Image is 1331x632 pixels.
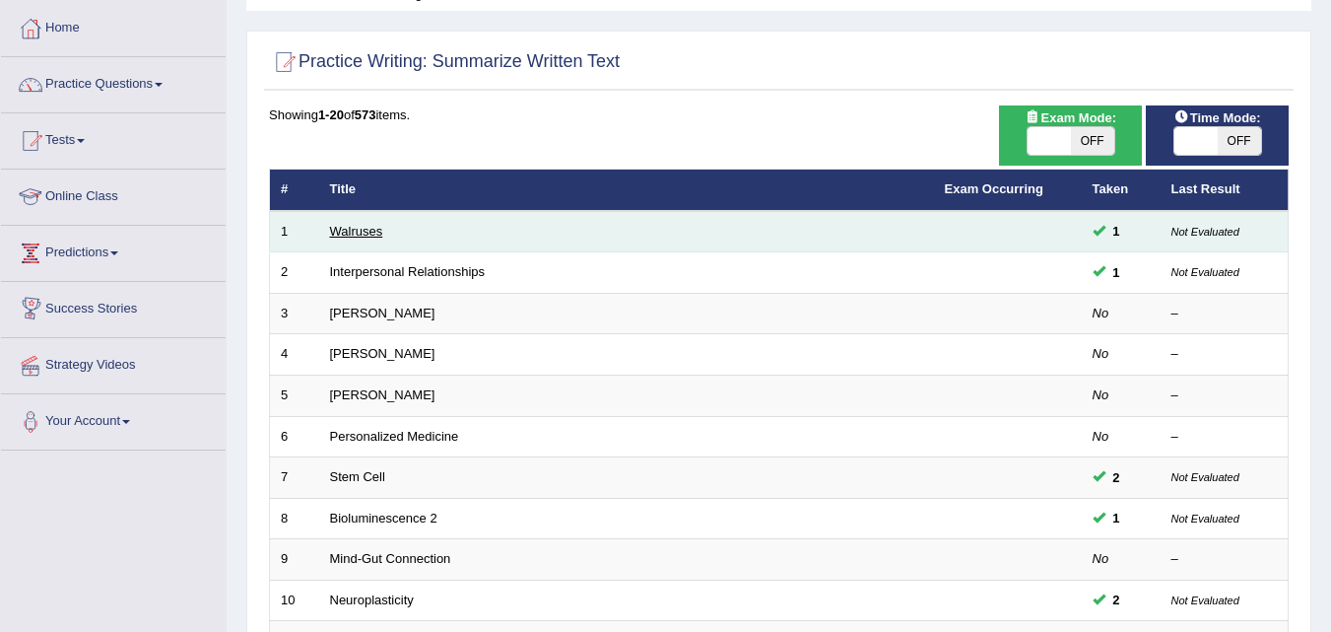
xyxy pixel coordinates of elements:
[1071,127,1114,155] span: OFF
[1,170,226,219] a: Online Class
[319,170,934,211] th: Title
[1171,595,1239,606] small: Not Evaluated
[1,394,226,444] a: Your Account
[1105,590,1128,610] span: You can still take this question
[1171,226,1239,238] small: Not Evaluated
[330,429,459,444] a: Personalized Medicine
[1171,345,1278,364] div: –
[270,334,319,376] td: 4
[1,282,226,331] a: Success Stories
[330,469,385,484] a: Stem Cell
[945,181,1043,196] a: Exam Occurring
[1171,386,1278,405] div: –
[330,224,383,239] a: Walruses
[1171,471,1239,483] small: Not Evaluated
[1,1,226,50] a: Home
[1218,127,1261,155] span: OFF
[330,593,414,607] a: Neuroplasticity
[355,107,376,122] b: 573
[1171,266,1239,278] small: Not Evaluated
[1,113,226,163] a: Tests
[1171,305,1278,323] div: –
[270,211,319,252] td: 1
[1171,550,1278,569] div: –
[1,226,226,275] a: Predictions
[1105,467,1128,488] span: You can still take this question
[330,511,437,526] a: Bioluminescence 2
[270,457,319,499] td: 7
[999,105,1142,166] div: Show exams occurring in exams
[1093,551,1109,566] em: No
[270,498,319,539] td: 8
[1171,513,1239,525] small: Not Evaluated
[270,376,319,417] td: 5
[1093,306,1109,320] em: No
[330,306,435,320] a: [PERSON_NAME]
[270,170,319,211] th: #
[270,539,319,581] td: 9
[1105,262,1128,283] span: You can still take this question
[1161,170,1289,211] th: Last Result
[1093,346,1109,361] em: No
[318,107,344,122] b: 1-20
[1082,170,1161,211] th: Taken
[1105,508,1128,528] span: You can still take this question
[1105,221,1128,242] span: You can still take this question
[330,264,486,279] a: Interpersonal Relationships
[269,47,620,77] h2: Practice Writing: Summarize Written Text
[1017,107,1123,128] span: Exam Mode:
[270,416,319,457] td: 6
[330,346,435,361] a: [PERSON_NAME]
[270,580,319,621] td: 10
[330,387,435,402] a: [PERSON_NAME]
[1,57,226,106] a: Practice Questions
[1171,428,1278,447] div: –
[270,293,319,334] td: 3
[1,338,226,387] a: Strategy Videos
[269,105,1289,124] div: Showing of items.
[1093,429,1109,444] em: No
[270,252,319,294] td: 2
[1166,107,1269,128] span: Time Mode:
[330,551,451,566] a: Mind-Gut Connection
[1093,387,1109,402] em: No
